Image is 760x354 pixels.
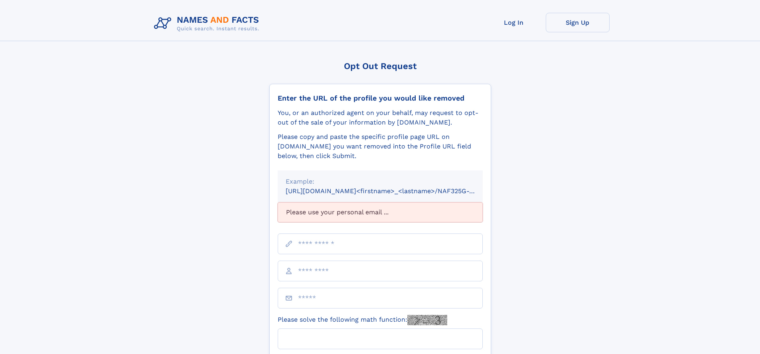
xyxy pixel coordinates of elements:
a: Log In [482,13,546,32]
div: Example: [286,177,475,186]
a: Sign Up [546,13,610,32]
small: [URL][DOMAIN_NAME]<firstname>_<lastname>/NAF325G-xxxxxxxx [286,187,498,195]
div: Please use your personal email ... [278,202,483,222]
div: You, or an authorized agent on your behalf, may request to opt-out of the sale of your informatio... [278,108,483,127]
div: Enter the URL of the profile you would like removed [278,94,483,103]
img: Logo Names and Facts [151,13,266,34]
div: Please copy and paste the specific profile page URL on [DOMAIN_NAME] you want removed into the Pr... [278,132,483,161]
label: Please solve the following math function: [278,315,447,325]
div: Opt Out Request [269,61,491,71]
